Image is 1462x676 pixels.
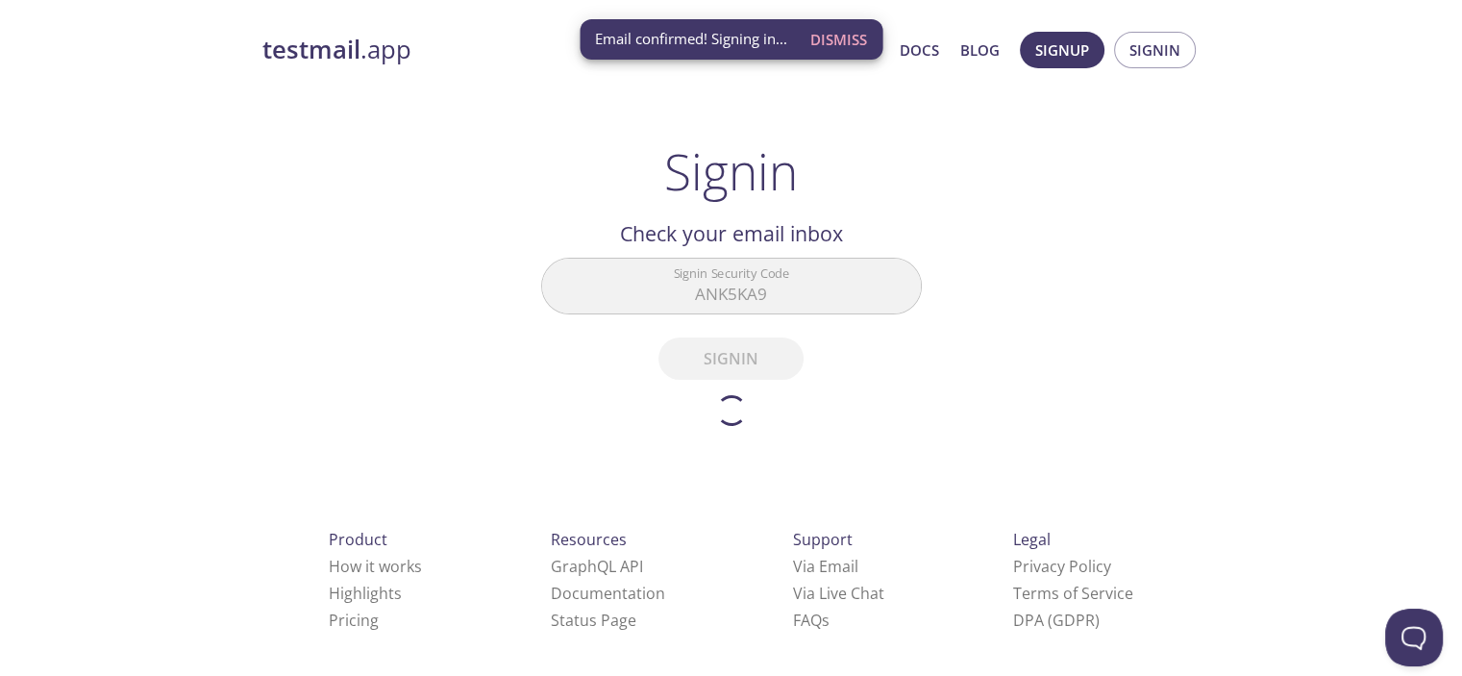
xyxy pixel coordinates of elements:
[793,583,884,604] a: Via Live Chat
[1013,583,1133,604] a: Terms of Service
[551,529,627,550] span: Resources
[664,142,798,200] h1: Signin
[793,529,853,550] span: Support
[262,33,360,66] strong: testmail
[1013,529,1051,550] span: Legal
[1129,38,1180,63] span: Signin
[551,556,643,577] a: GraphQL API
[1013,556,1111,577] a: Privacy Policy
[595,29,787,49] span: Email confirmed! Signing in...
[329,610,379,631] a: Pricing
[793,556,858,577] a: Via Email
[793,610,830,631] a: FAQ
[329,583,402,604] a: Highlights
[1013,610,1100,631] a: DPA (GDPR)
[262,34,714,66] a: testmail.app
[1114,32,1196,68] button: Signin
[822,610,830,631] span: s
[551,583,665,604] a: Documentation
[329,529,387,550] span: Product
[1035,38,1089,63] span: Signup
[541,217,922,250] h2: Check your email inbox
[900,38,939,63] a: Docs
[1020,32,1104,68] button: Signup
[960,38,1000,63] a: Blog
[551,610,636,631] a: Status Page
[1385,609,1443,666] iframe: Help Scout Beacon - Open
[803,21,875,58] button: Dismiss
[810,27,867,52] span: Dismiss
[329,556,422,577] a: How it works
